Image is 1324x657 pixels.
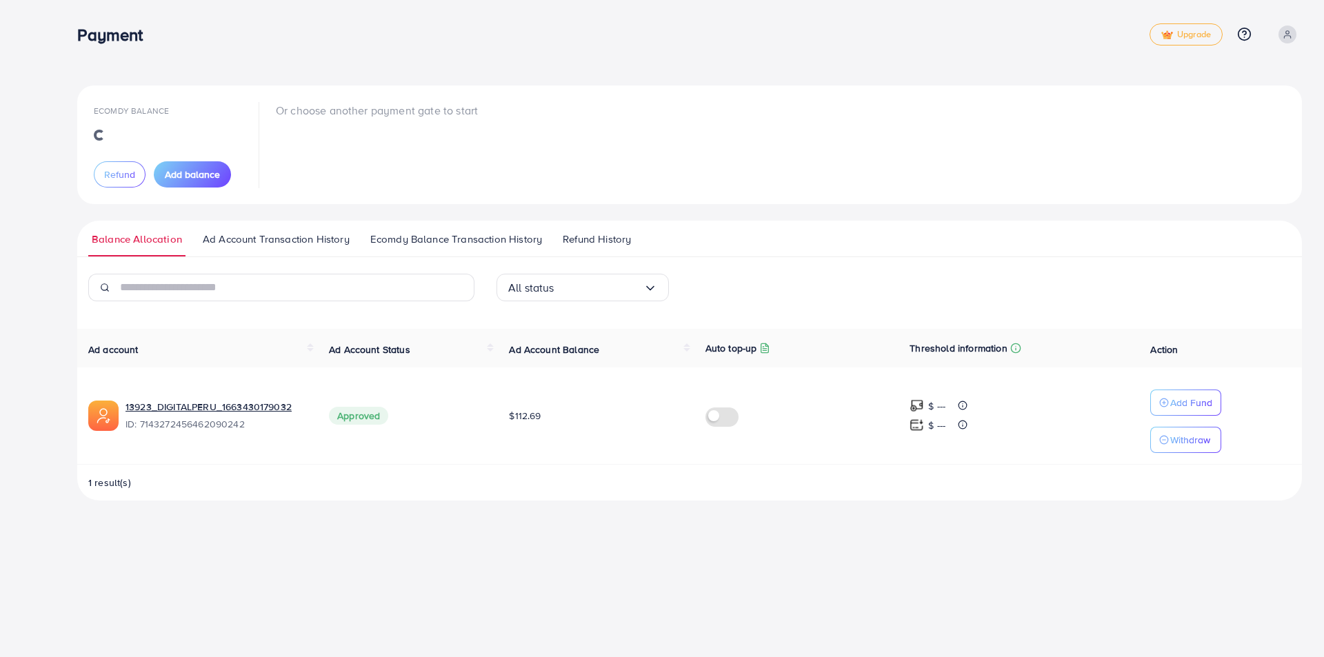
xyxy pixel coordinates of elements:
[1161,30,1173,40] img: tick
[910,398,924,413] img: top-up amount
[508,277,554,299] span: All status
[1170,432,1210,448] p: Withdraw
[1150,427,1221,453] button: Withdraw
[203,232,350,247] span: Ad Account Transaction History
[88,343,139,356] span: Ad account
[126,400,307,432] div: <span class='underline'>13923_DIGITALPERU_1663430179032</span></br>7143272456462090242
[928,398,945,414] p: $ ---
[329,343,410,356] span: Ad Account Status
[509,343,599,356] span: Ad Account Balance
[154,161,231,188] button: Add balance
[126,400,307,414] a: 13923_DIGITALPERU_1663430179032
[496,274,669,301] div: Search for option
[370,232,542,247] span: Ecomdy Balance Transaction History
[88,476,131,489] span: 1 result(s)
[509,409,541,423] span: $112.69
[928,417,945,434] p: $ ---
[77,25,154,45] h3: Payment
[910,340,1007,356] p: Threshold information
[165,168,220,181] span: Add balance
[1161,30,1211,40] span: Upgrade
[1150,23,1223,46] a: tickUpgrade
[1150,390,1221,416] button: Add Fund
[1170,394,1212,411] p: Add Fund
[88,401,119,431] img: ic-ads-acc.e4c84228.svg
[554,277,643,299] input: Search for option
[104,168,135,181] span: Refund
[92,232,182,247] span: Balance Allocation
[910,418,924,432] img: top-up amount
[126,417,307,431] span: ID: 7143272456462090242
[329,407,388,425] span: Approved
[1150,343,1178,356] span: Action
[563,232,631,247] span: Refund History
[705,340,757,356] p: Auto top-up
[94,105,169,117] span: Ecomdy Balance
[94,161,146,188] button: Refund
[276,102,478,119] p: Or choose another payment gate to start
